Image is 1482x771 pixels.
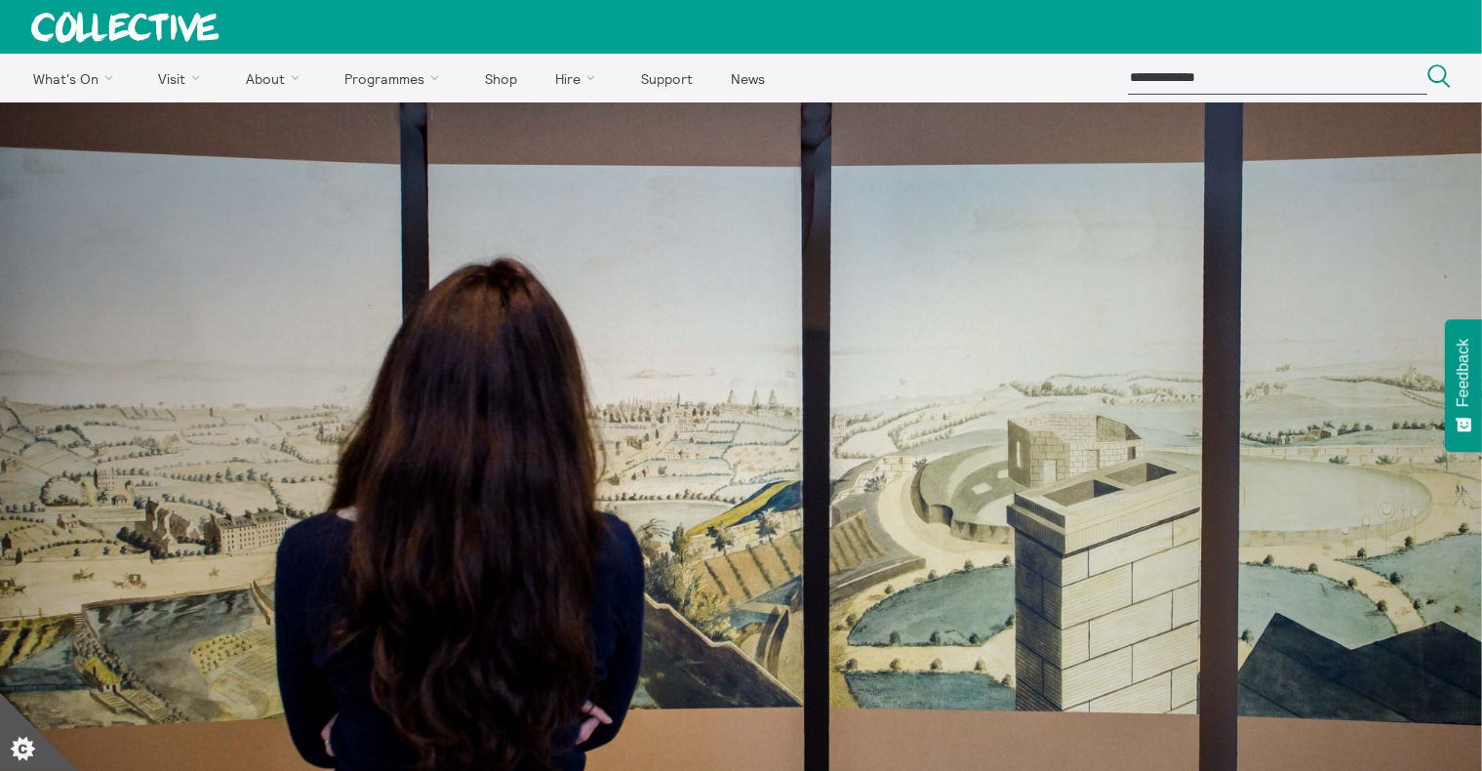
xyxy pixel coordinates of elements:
button: Feedback - Show survey [1445,319,1482,452]
a: Programmes [328,54,464,102]
a: Visit [141,54,225,102]
a: Support [623,54,709,102]
a: What's On [16,54,138,102]
a: Shop [467,54,534,102]
a: News [713,54,781,102]
a: About [228,54,324,102]
a: Hire [539,54,621,102]
span: Feedback [1455,339,1472,407]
